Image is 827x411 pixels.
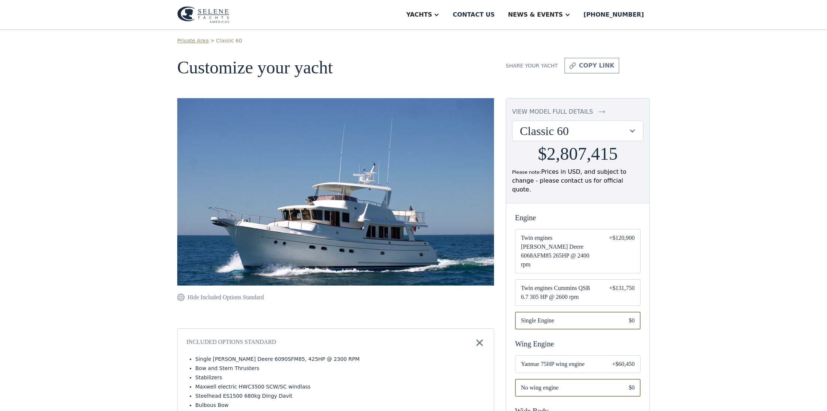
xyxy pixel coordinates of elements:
div: Yachts [406,10,432,19]
div: $0 [629,316,635,325]
div: > [210,37,215,45]
span: Yanmar 75HP wing engine [521,360,600,369]
div: Contact us [453,10,495,19]
div: copy link [579,61,614,70]
img: logo [177,6,229,23]
div: News & EVENTS [508,10,563,19]
li: Stabilizers [195,374,485,381]
div: Wing Engine [515,338,641,349]
a: view model full details [512,107,644,116]
li: Single [PERSON_NAME] Deere 6090SFM85, 425HP @ 2300 RPM [195,355,485,363]
h1: Customize your yacht [177,58,494,77]
div: +$120,900 [609,234,635,269]
div: Engine [515,212,641,223]
span: Twin engines Cummins QSB 6.7 305 HP @ 2600 rpm [521,284,597,301]
img: icon [569,61,576,70]
a: Hide Included Options Standard [177,293,264,302]
span: Twin engines [PERSON_NAME] Deere 6068AFM85 265HP @ 2400 rpm [521,234,597,269]
div: +$60,450 [612,360,635,369]
div: Included Options Standard [186,338,276,348]
div: view model full details [512,107,593,116]
li: Bulbous Bow [195,401,485,409]
div: Prices in USD, and subject to change - please contact us for official quote. [512,167,644,194]
div: Share your yacht [506,62,558,70]
span: Please note: [512,169,541,175]
img: icon [177,293,185,302]
div: +$131,750 [609,284,635,301]
h2: $2,807,415 [538,144,618,164]
span: No wing engine [521,383,617,392]
a: Classic 60 [216,37,242,45]
div: [PHONE_NUMBER] [584,10,644,19]
li: Steelhead ES1500 680kg Dingy Davit [195,392,485,400]
img: icon [474,338,485,348]
a: Private Area [177,37,209,45]
img: icon [599,107,605,116]
div: Classic 60 [512,121,643,141]
li: Bow and Stern Thrusters [195,365,485,372]
div: Classic 60 [520,124,628,138]
a: copy link [565,58,619,73]
li: Maxwell electric HWC3500 SCW/SC windlass [195,383,485,391]
span: Single Engine [521,316,617,325]
div: Hide Included Options Standard [188,293,264,302]
div: $0 [629,383,635,392]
